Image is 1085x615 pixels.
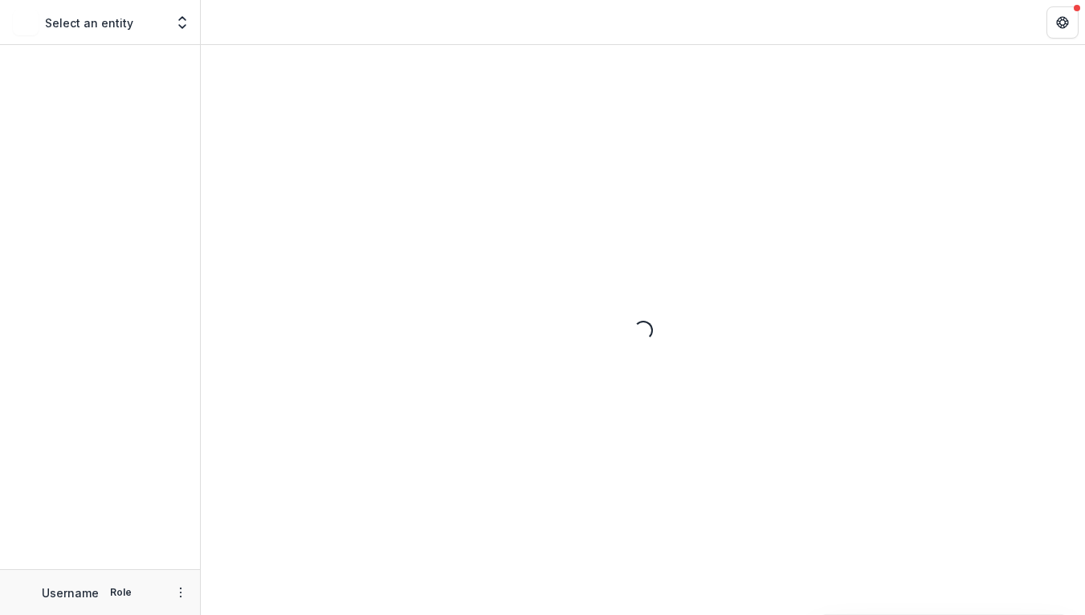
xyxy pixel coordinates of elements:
[1046,6,1079,39] button: Get Help
[171,583,190,602] button: More
[171,6,194,39] button: Open entity switcher
[105,585,137,600] p: Role
[45,14,133,31] p: Select an entity
[42,584,99,601] p: Username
